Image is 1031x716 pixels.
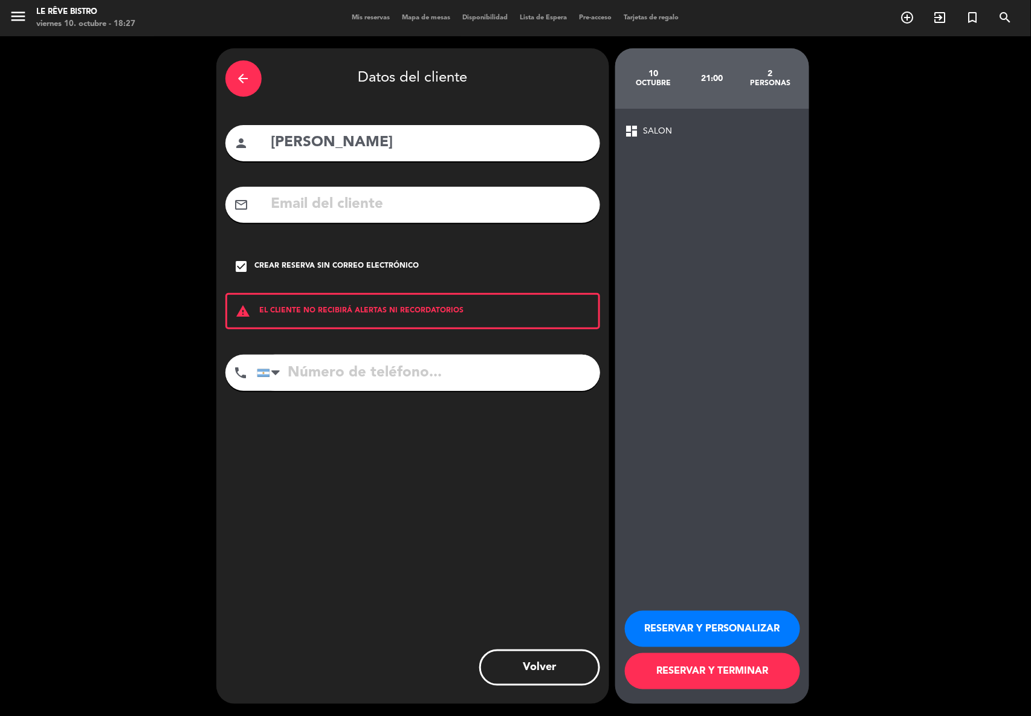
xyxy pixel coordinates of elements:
div: Crear reserva sin correo electrónico [255,260,419,273]
i: check_box [234,259,249,274]
input: Número de teléfono... [257,355,600,391]
i: arrow_back [236,71,251,86]
i: person [234,136,249,150]
i: add_circle_outline [900,10,915,25]
div: EL CLIENTE NO RECIBIRÁ ALERTAS NI RECORDATORIOS [225,293,600,329]
div: personas [741,79,800,88]
input: Email del cliente [270,192,591,217]
div: Datos del cliente [225,57,600,100]
button: menu [9,7,27,30]
span: Pre-acceso [574,15,618,21]
input: Nombre del cliente [270,131,591,155]
div: Le Rêve Bistro [36,6,135,18]
span: SALON [644,124,673,138]
button: RESERVAR Y PERSONALIZAR [625,611,800,647]
i: phone [234,366,248,380]
div: 21:00 [682,57,741,100]
span: Mis reservas [346,15,396,21]
div: octubre [624,79,683,88]
div: Argentina: +54 [257,355,285,390]
i: search [998,10,1013,25]
i: warning [227,304,260,318]
div: 2 [741,69,800,79]
button: Volver [479,650,600,686]
span: Lista de Espera [514,15,574,21]
i: mail_outline [234,198,249,212]
div: 10 [624,69,683,79]
span: Disponibilidad [457,15,514,21]
i: exit_to_app [933,10,948,25]
i: turned_in_not [966,10,980,25]
div: viernes 10. octubre - 18:27 [36,18,135,30]
button: RESERVAR Y TERMINAR [625,653,800,689]
span: Mapa de mesas [396,15,457,21]
span: dashboard [625,124,639,138]
i: menu [9,7,27,25]
span: Tarjetas de regalo [618,15,685,21]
